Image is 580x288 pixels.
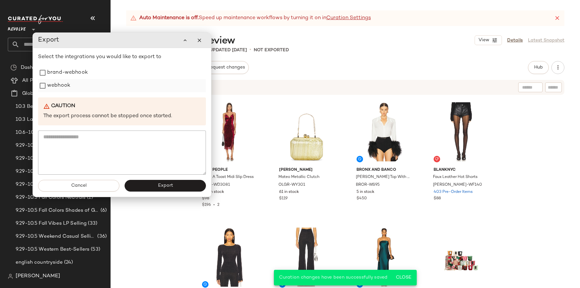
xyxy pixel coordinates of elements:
[16,155,95,162] span: 9.29-10.5 Fall Colors Burgundy & Mauve
[21,64,47,71] span: Dashboard
[207,65,245,70] span: Request changes
[89,246,100,253] span: (53)
[396,275,411,280] span: Close
[202,189,224,195] span: 129 in stock
[274,99,339,165] img: OLGR-WY301_V1.jpg
[8,15,63,24] img: cfy_white_logo.C9jOOHJF.svg
[507,37,523,44] a: Details
[16,246,89,253] span: 9.29-10.5 Western Best-Sellers
[16,207,99,214] span: 9.29-10.5 Fall Colors Shades of Green
[130,14,371,22] div: Speed up maintenance workflows by turning it on in
[16,259,63,266] span: english countryside
[279,196,288,202] span: $119
[125,180,206,192] button: Export
[209,47,247,54] p: updated [DATE]
[63,259,73,266] span: (24)
[22,77,51,84] span: All Products
[202,203,211,207] span: $196
[433,182,482,188] span: [PERSON_NAME]-WF140
[428,99,494,165] img: BLAN-WF140_V1.jpg
[22,90,65,97] span: Global Clipboards
[16,220,87,227] span: 9.29-10.5 Fall Vibes LP Selling
[357,189,374,195] span: 5 in stock
[16,116,93,123] span: 10.3 Last 60 Days Dresses Selling
[279,275,387,280] span: Curation changes have been successfully saved
[201,174,254,180] span: Raise A Toast Midi Slip Dress
[211,203,217,207] span: •
[16,233,96,240] span: 9.29-10.5 Weekend Casual Selling
[279,189,299,195] span: 61 in stock
[86,194,93,201] span: (1)
[357,196,367,202] span: $450
[351,99,417,165] img: BROR-WS95_V1.jpg
[434,196,441,202] span: $88
[202,196,209,202] span: $98
[201,182,230,188] span: FREE-WD3081
[135,34,235,47] span: Holiday 2025 Preview
[357,167,411,173] span: Bronx and Banco
[16,129,74,136] span: 10.6-10.10 AM Newness
[356,182,380,188] span: BROR-WS95
[139,14,199,22] strong: Auto Maintenance is off.
[43,113,201,120] p: The export process cannot be stopped once started.
[16,272,60,280] span: [PERSON_NAME]
[217,203,220,207] span: 2
[16,103,55,110] span: 10.3 Best Sellers
[279,167,334,173] span: [PERSON_NAME]
[475,35,502,45] button: View
[8,274,13,279] img: svg%3e
[254,47,289,54] p: Not Exported
[534,65,543,70] span: Hub
[16,181,93,188] span: 9.29-10.5 Fall Colors Luxe Brown
[433,174,478,180] span: Faux Leather Hot Shorts
[16,194,86,201] span: 9.29-10.5 Fall Colors Neutrals
[96,233,107,240] span: (36)
[38,53,206,61] p: Select the integrations you would like to export to
[157,183,173,188] span: Export
[478,38,489,43] span: View
[434,167,489,173] span: BLANKNYC
[99,207,107,214] span: (6)
[16,168,71,175] span: 9.29-10.5 Fall Colors LP
[203,61,249,74] button: Request changes
[393,272,414,283] button: Close
[10,64,17,71] img: svg%3e
[326,14,371,22] a: Curation Settings
[16,142,82,149] span: 9.29-10.5 City Essentials LP
[278,182,305,188] span: OLGR-WY301
[8,22,26,34] span: Revolve
[250,46,251,54] span: •
[356,174,411,180] span: [PERSON_NAME] Top With Feather Trim
[202,167,257,173] span: Free People
[528,61,549,74] button: Hub
[434,189,473,195] span: 403 Pre-Order Items
[278,174,319,180] span: Mateo Metallic Clutch
[87,220,97,227] span: (33)
[435,157,439,161] img: svg%3e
